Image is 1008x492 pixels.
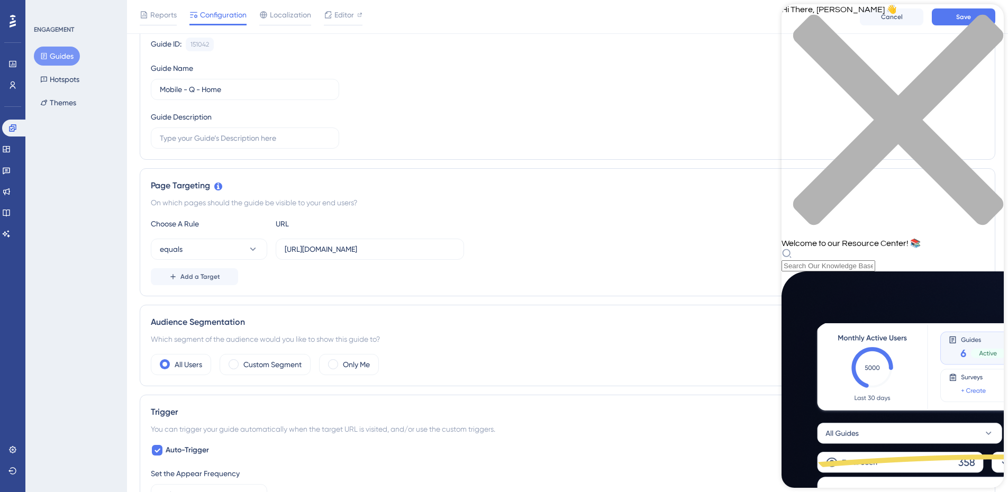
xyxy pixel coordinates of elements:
[180,272,220,281] span: Add a Target
[243,358,302,371] label: Custom Segment
[200,8,247,21] span: Configuration
[276,217,392,230] div: URL
[25,3,66,15] span: Need Help?
[151,179,984,192] div: Page Targeting
[334,8,354,21] span: Editor
[151,467,984,480] div: Set the Appear Frequency
[151,239,267,260] button: equals
[151,38,181,51] div: Guide ID:
[175,358,202,371] label: All Users
[151,62,193,75] div: Guide Name
[34,70,86,89] button: Hotspots
[166,444,209,457] span: Auto-Trigger
[151,268,238,285] button: Add a Target
[151,406,984,418] div: Trigger
[34,93,83,112] button: Themes
[3,6,22,25] img: launcher-image-alternative-text
[34,47,80,66] button: Guides
[150,8,177,21] span: Reports
[160,84,330,95] input: Type your Guide’s Name here
[285,243,455,255] input: yourwebsite.com/path
[160,243,183,256] span: equals
[160,132,330,144] input: Type your Guide’s Description here
[343,358,370,371] label: Only Me
[151,111,212,123] div: Guide Description
[151,196,984,209] div: On which pages should the guide be visible to your end users?
[34,25,74,34] div: ENGAGEMENT
[151,423,984,435] div: You can trigger your guide automatically when the target URL is visited, and/or use the custom tr...
[151,217,267,230] div: Choose A Rule
[151,333,984,345] div: Which segment of the audience would you like to show this guide to?
[270,8,311,21] span: Localization
[190,40,209,49] div: 151042
[151,316,984,329] div: Audience Segmentation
